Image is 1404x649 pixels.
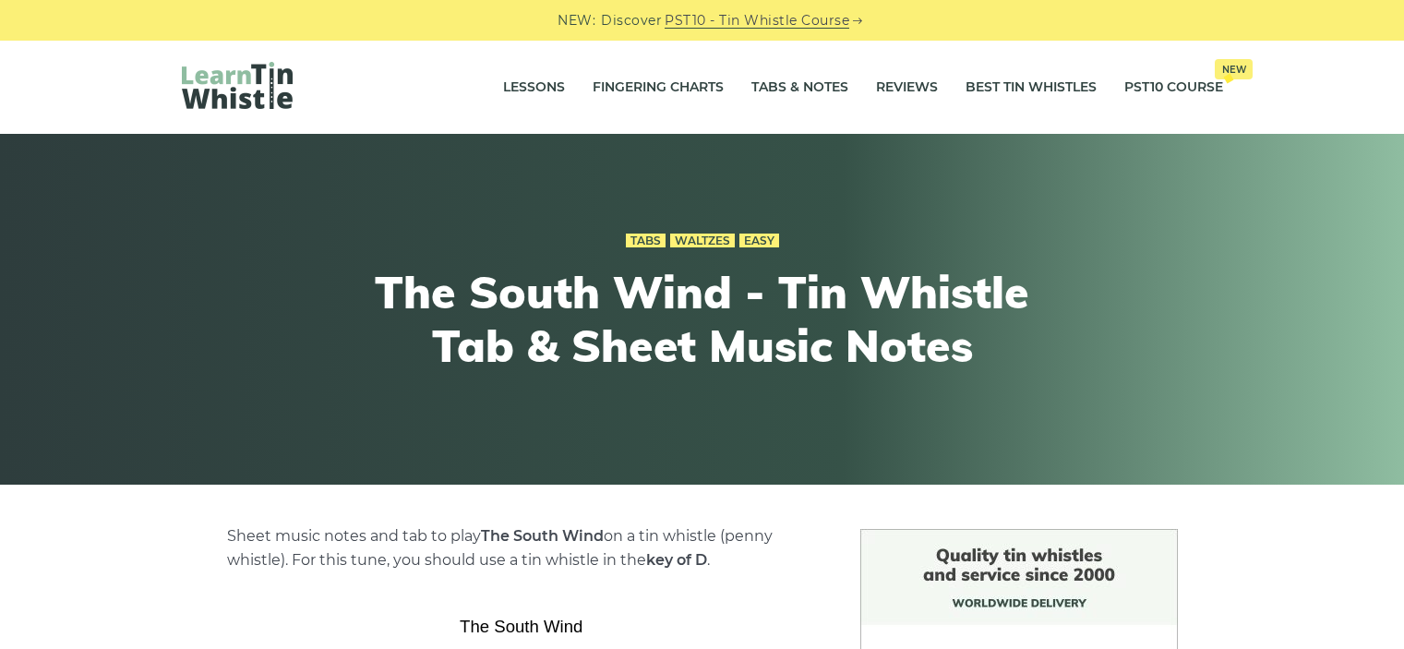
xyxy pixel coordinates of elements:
[1215,59,1253,79] span: New
[751,65,848,111] a: Tabs & Notes
[876,65,938,111] a: Reviews
[739,234,779,248] a: Easy
[182,62,293,109] img: LearnTinWhistle.com
[503,65,565,111] a: Lessons
[670,234,735,248] a: Waltzes
[593,65,724,111] a: Fingering Charts
[626,234,666,248] a: Tabs
[646,551,707,569] strong: key of D
[481,527,604,545] strong: The South Wind
[227,524,816,572] p: Sheet music notes and tab to play on a tin whistle (penny whistle). For this tune, you should use...
[1124,65,1223,111] a: PST10 CourseNew
[966,65,1097,111] a: Best Tin Whistles
[363,266,1042,372] h1: The South Wind - Tin Whistle Tab & Sheet Music Notes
